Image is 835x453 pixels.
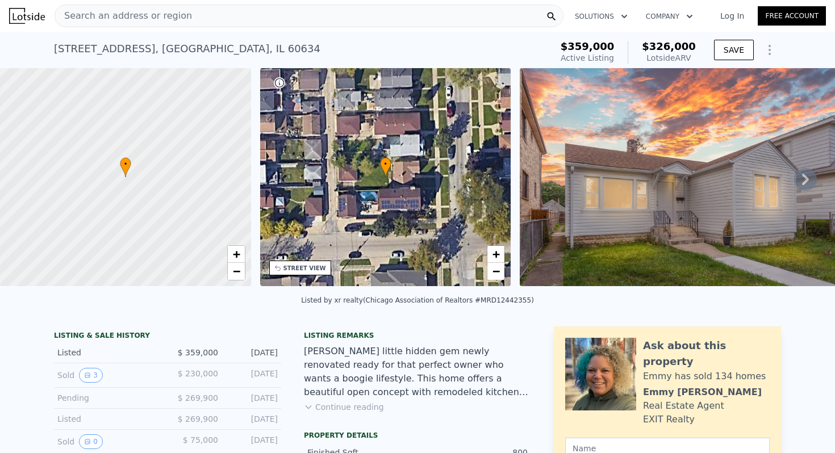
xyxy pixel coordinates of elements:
div: [STREET_ADDRESS] , [GEOGRAPHIC_DATA] , IL 60634 [54,41,320,57]
div: Pending [57,392,158,404]
button: Continue reading [304,401,384,413]
span: • [380,159,391,169]
button: Company [637,6,702,27]
div: [DATE] [227,368,278,383]
button: SAVE [714,40,754,60]
div: EXIT Realty [643,413,695,426]
div: [PERSON_NAME] little hidden gem newly renovated ready for that perfect owner who wants a boogie l... [304,345,531,399]
button: Solutions [566,6,637,27]
img: Lotside [9,8,45,24]
span: $ 230,000 [178,369,218,378]
div: Sold [57,434,158,449]
span: • [120,159,131,169]
span: − [232,264,240,278]
button: View historical data [79,368,103,383]
div: Emmy [PERSON_NAME] [643,385,762,399]
div: Listed [57,347,158,358]
a: Log In [707,10,758,22]
span: $ 269,900 [178,393,218,402]
span: $ 75,000 [183,435,218,444]
span: Active Listing [561,53,614,62]
a: Zoom out [228,263,245,280]
div: • [380,157,391,177]
span: $ 269,900 [178,414,218,423]
div: Emmy has sold 134 homes [643,370,766,383]
a: Zoom out [487,263,504,280]
span: $ 359,000 [178,348,218,357]
div: Listed [57,413,158,425]
span: $359,000 [561,40,615,52]
button: View historical data [79,434,103,449]
a: Zoom in [487,246,504,263]
div: Listing remarks [304,331,531,340]
div: LISTING & SALE HISTORY [54,331,281,342]
button: Show Options [758,39,781,61]
div: [DATE] [227,413,278,425]
div: STREET VIEW [283,264,326,272]
div: Listed by xr realty (Chicago Association of Realtors #MRD12442355) [301,296,534,304]
div: Ask about this property [643,338,770,370]
a: Zoom in [228,246,245,263]
div: • [120,157,131,177]
div: Sold [57,368,158,383]
span: + [232,247,240,261]
span: $326,000 [642,40,696,52]
span: − [492,264,500,278]
a: Free Account [758,6,826,26]
div: [DATE] [227,434,278,449]
span: Search an address or region [55,9,192,23]
div: [DATE] [227,392,278,404]
div: [DATE] [227,347,278,358]
span: + [492,247,500,261]
div: Real Estate Agent [643,399,724,413]
div: Property details [304,431,531,440]
div: Lotside ARV [642,52,696,64]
